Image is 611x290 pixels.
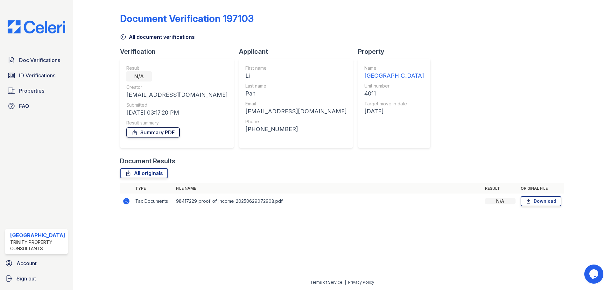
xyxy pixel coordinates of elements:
div: [EMAIL_ADDRESS][DOMAIN_NAME] [126,90,228,99]
div: Trinity Property Consultants [10,239,65,252]
div: Result [126,65,228,71]
div: [DATE] [364,107,424,116]
div: Li [245,71,347,80]
div: Verification [120,47,239,56]
div: Last name [245,83,347,89]
div: First name [245,65,347,71]
span: Doc Verifications [19,56,60,64]
div: N/A [485,198,516,204]
a: Name [GEOGRAPHIC_DATA] [364,65,424,80]
span: Properties [19,87,44,95]
div: Creator [126,84,228,90]
a: Doc Verifications [5,54,68,67]
th: Type [133,183,173,194]
div: Document Results [120,157,175,166]
a: Summary PDF [126,127,180,138]
div: Target move in date [364,101,424,107]
div: Unit number [364,83,424,89]
a: Sign out [3,272,70,285]
a: Privacy Policy [348,280,374,285]
span: FAQ [19,102,29,110]
th: Original file [518,183,564,194]
a: Account [3,257,70,270]
div: Pan [245,89,347,98]
div: Submitted [126,102,228,108]
a: FAQ [5,100,68,112]
span: ID Verifications [19,72,55,79]
a: Terms of Service [310,280,342,285]
div: [EMAIL_ADDRESS][DOMAIN_NAME] [245,107,347,116]
div: Phone [245,118,347,125]
div: N/A [126,71,152,81]
div: [PHONE_NUMBER] [245,125,347,134]
div: Result summary [126,120,228,126]
td: 98417229_proof_of_income_20250629072908.pdf [173,194,482,209]
a: All document verifications [120,33,195,41]
div: [GEOGRAPHIC_DATA] [10,231,65,239]
div: [GEOGRAPHIC_DATA] [364,71,424,80]
a: Download [521,196,561,206]
a: All originals [120,168,168,178]
a: ID Verifications [5,69,68,82]
span: Account [17,259,37,267]
td: Tax Documents [133,194,173,209]
div: [DATE] 03:17:20 PM [126,108,228,117]
div: Document Verification 197103 [120,13,254,24]
div: Property [358,47,435,56]
div: Applicant [239,47,358,56]
iframe: chat widget [584,265,605,284]
div: | [345,280,346,285]
div: Email [245,101,347,107]
th: Result [482,183,518,194]
img: CE_Logo_Blue-a8612792a0a2168367f1c8372b55b34899dd931a85d93a1a3d3e32e68fde9ad4.png [3,20,70,33]
div: Name [364,65,424,71]
div: 4011 [364,89,424,98]
th: File name [173,183,482,194]
span: Sign out [17,275,36,282]
a: Properties [5,84,68,97]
